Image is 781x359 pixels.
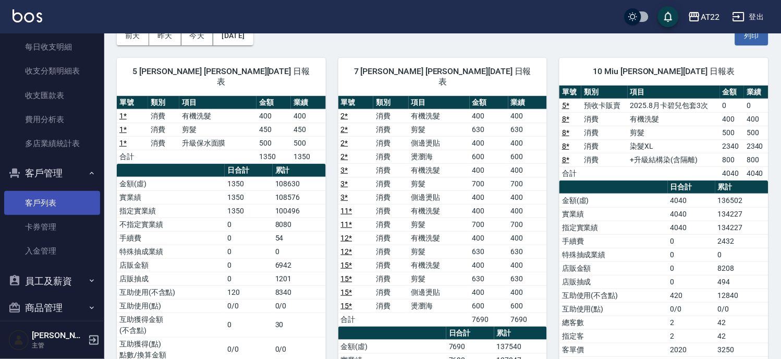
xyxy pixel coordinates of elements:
[4,160,100,187] button: 客戶管理
[508,285,547,299] td: 400
[508,190,547,204] td: 400
[117,299,225,313] td: 互助使用(點)
[470,190,508,204] td: 400
[373,177,408,190] td: 消費
[373,272,408,285] td: 消費
[668,194,715,207] td: 4040
[470,163,508,177] td: 400
[684,6,724,28] button: AT22
[508,136,547,150] td: 400
[628,112,720,126] td: 有機洗髮
[225,245,272,258] td: 0
[720,166,744,180] td: 4040
[508,218,547,231] td: 700
[559,86,768,181] table: a dense table
[273,231,326,245] td: 54
[225,164,272,177] th: 日合計
[273,285,326,299] td: 8340
[257,109,291,123] td: 400
[559,261,667,275] td: 店販金額
[715,221,768,234] td: 134227
[668,316,715,329] td: 2
[668,221,715,234] td: 4040
[508,258,547,272] td: 400
[273,190,326,204] td: 108576
[559,166,581,180] td: 合計
[508,123,547,136] td: 630
[291,96,325,110] th: 業績
[373,96,408,110] th: 類別
[257,150,291,163] td: 1350
[668,329,715,343] td: 2
[117,96,326,164] table: a dense table
[373,258,408,272] td: 消費
[744,99,768,112] td: 0
[715,194,768,207] td: 136502
[373,136,408,150] td: 消費
[720,99,744,112] td: 0
[668,302,715,316] td: 0/0
[735,26,768,45] button: 列印
[291,109,325,123] td: 400
[4,83,100,107] a: 收支匯款表
[508,150,547,163] td: 600
[668,275,715,289] td: 0
[508,177,547,190] td: 700
[559,234,667,248] td: 手續費
[179,96,257,110] th: 項目
[470,177,508,190] td: 700
[470,96,508,110] th: 金額
[559,194,667,207] td: 金額(虛)
[181,26,214,45] button: 今天
[715,316,768,329] td: 42
[720,139,744,153] td: 2340
[117,204,225,218] td: 指定實業績
[338,96,547,327] table: a dense table
[559,329,667,343] td: 指定客
[373,163,408,177] td: 消費
[744,153,768,166] td: 800
[225,313,272,337] td: 0
[508,245,547,258] td: 630
[4,239,100,263] a: 入金管理
[409,299,470,313] td: 燙瀏海
[373,299,408,313] td: 消費
[148,123,179,136] td: 消費
[715,234,768,248] td: 2432
[225,231,272,245] td: 0
[257,123,291,136] td: 450
[117,245,225,258] td: 特殊抽成業績
[257,96,291,110] th: 金額
[559,207,667,221] td: 實業績
[470,299,508,313] td: 600
[273,164,326,177] th: 累計
[581,99,628,112] td: 預收卡販賣
[225,204,272,218] td: 1350
[628,99,720,112] td: 2025.8月卡碧兒包套3次
[373,285,408,299] td: 消費
[494,340,547,353] td: 137540
[508,272,547,285] td: 630
[373,190,408,204] td: 消費
[257,136,291,150] td: 500
[409,150,470,163] td: 燙瀏海
[581,126,628,139] td: 消費
[32,341,85,350] p: 主管
[8,330,29,351] img: Person
[470,150,508,163] td: 600
[373,150,408,163] td: 消費
[409,258,470,272] td: 有機洗髮
[291,150,325,163] td: 1350
[409,245,470,258] td: 剪髮
[117,313,225,337] td: 互助獲得金額 (不含點)
[273,272,326,285] td: 1201
[668,261,715,275] td: 0
[409,109,470,123] td: 有機洗髮
[508,231,547,245] td: 400
[117,96,148,110] th: 單號
[470,231,508,245] td: 400
[117,231,225,245] td: 手續費
[559,289,667,302] td: 互助使用(不含點)
[338,313,373,326] td: 合計
[628,126,720,139] td: 剪髮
